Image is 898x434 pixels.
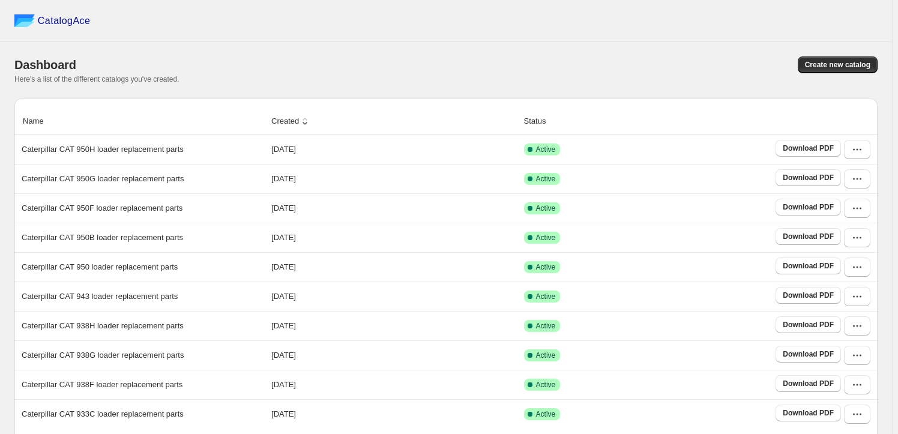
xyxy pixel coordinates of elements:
[22,232,183,244] p: Caterpillar CAT 950B loader replacement parts
[783,232,834,241] span: Download PDF
[268,311,520,340] td: [DATE]
[22,408,184,420] p: Caterpillar CAT 933C loader replacement parts
[536,351,556,360] span: Active
[536,321,556,331] span: Active
[536,203,556,213] span: Active
[776,199,841,215] a: Download PDF
[776,140,841,157] a: Download PDF
[268,370,520,399] td: [DATE]
[268,340,520,370] td: [DATE]
[536,292,556,301] span: Active
[776,346,841,363] a: Download PDF
[776,258,841,274] a: Download PDF
[776,228,841,245] a: Download PDF
[14,14,35,27] img: catalog ace
[22,261,178,273] p: Caterpillar CAT 950 loader replacement parts
[268,252,520,282] td: [DATE]
[776,405,841,421] a: Download PDF
[783,202,834,212] span: Download PDF
[536,174,556,184] span: Active
[22,320,184,332] p: Caterpillar CAT 938H loader replacement parts
[268,135,520,164] td: [DATE]
[268,164,520,193] td: [DATE]
[783,173,834,182] span: Download PDF
[536,233,556,243] span: Active
[783,349,834,359] span: Download PDF
[22,291,178,303] p: Caterpillar CAT 943 loader replacement parts
[14,75,179,83] span: Here's a list of the different catalogs you've created.
[268,223,520,252] td: [DATE]
[22,202,182,214] p: Caterpillar CAT 950F loader replacement parts
[783,143,834,153] span: Download PDF
[22,349,184,361] p: Caterpillar CAT 938G loader replacement parts
[270,110,313,133] button: Created
[268,399,520,429] td: [DATE]
[522,110,560,133] button: Status
[776,316,841,333] a: Download PDF
[776,169,841,186] a: Download PDF
[783,408,834,418] span: Download PDF
[776,375,841,392] a: Download PDF
[783,261,834,271] span: Download PDF
[268,193,520,223] td: [DATE]
[22,173,184,185] p: Caterpillar CAT 950G loader replacement parts
[783,379,834,388] span: Download PDF
[783,320,834,330] span: Download PDF
[536,145,556,154] span: Active
[805,60,870,70] span: Create new catalog
[22,143,184,155] p: Caterpillar CAT 950H loader replacement parts
[783,291,834,300] span: Download PDF
[22,379,182,391] p: Caterpillar CAT 938F loader replacement parts
[536,409,556,419] span: Active
[21,110,58,133] button: Name
[14,58,76,71] span: Dashboard
[536,262,556,272] span: Active
[268,282,520,311] td: [DATE]
[38,15,91,27] span: CatalogAce
[776,287,841,304] a: Download PDF
[798,56,878,73] button: Create new catalog
[536,380,556,390] span: Active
